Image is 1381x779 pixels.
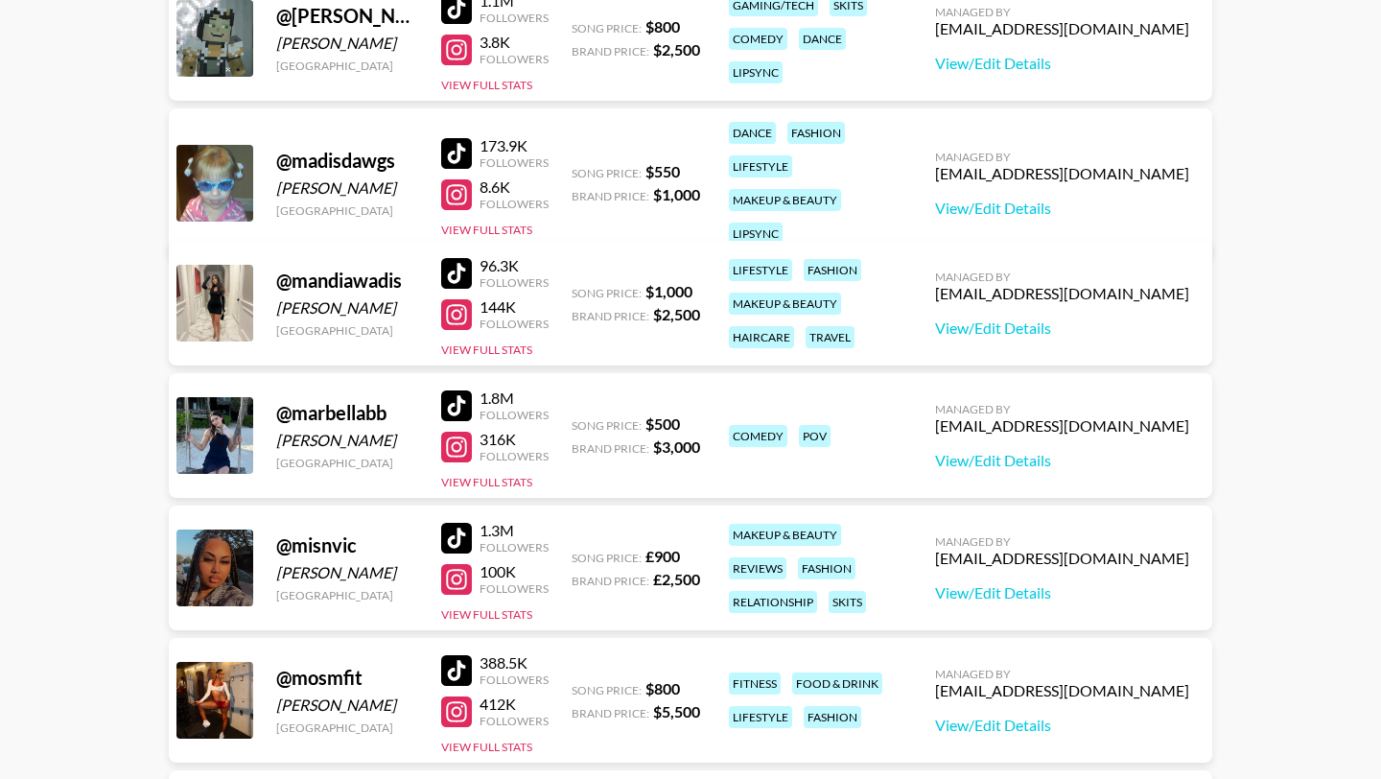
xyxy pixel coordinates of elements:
[441,78,532,92] button: View Full Stats
[792,673,882,695] div: food & drink
[804,706,861,728] div: fashion
[653,305,700,323] strong: $ 2,500
[480,275,549,290] div: Followers
[276,269,418,293] div: @ mandiawadis
[572,574,649,588] span: Brand Price:
[572,286,642,300] span: Song Price:
[480,581,549,596] div: Followers
[935,319,1189,338] a: View/Edit Details
[480,562,549,581] div: 100K
[799,28,846,50] div: dance
[729,425,787,447] div: comedy
[572,551,642,565] span: Song Price:
[480,33,549,52] div: 3.8K
[480,52,549,66] div: Followers
[276,401,418,425] div: @ marbellabb
[935,534,1189,549] div: Managed By
[572,683,642,697] span: Song Price:
[276,298,418,318] div: [PERSON_NAME]
[276,4,418,28] div: @ [PERSON_NAME].[PERSON_NAME]
[441,607,532,622] button: View Full Stats
[935,19,1189,38] div: [EMAIL_ADDRESS][DOMAIN_NAME]
[480,11,549,25] div: Followers
[729,28,787,50] div: comedy
[935,416,1189,436] div: [EMAIL_ADDRESS][DOMAIN_NAME]
[572,21,642,35] span: Song Price:
[729,591,817,613] div: relationship
[276,666,418,690] div: @ mosmfit
[806,326,854,348] div: travel
[729,259,792,281] div: lifestyle
[480,714,549,728] div: Followers
[829,591,866,613] div: skits
[935,164,1189,183] div: [EMAIL_ADDRESS][DOMAIN_NAME]
[653,437,700,456] strong: $ 3,000
[935,681,1189,700] div: [EMAIL_ADDRESS][DOMAIN_NAME]
[645,414,680,433] strong: $ 500
[645,162,680,180] strong: $ 550
[935,402,1189,416] div: Managed By
[441,223,532,237] button: View Full Stats
[572,309,649,323] span: Brand Price:
[480,197,549,211] div: Followers
[572,44,649,59] span: Brand Price:
[276,34,418,53] div: [PERSON_NAME]
[729,61,783,83] div: lipsync
[729,706,792,728] div: lifestyle
[276,696,418,715] div: [PERSON_NAME]
[441,342,532,357] button: View Full Stats
[276,456,418,470] div: [GEOGRAPHIC_DATA]
[645,17,680,35] strong: $ 800
[441,475,532,489] button: View Full Stats
[480,155,549,170] div: Followers
[480,653,549,673] div: 388.5K
[935,5,1189,19] div: Managed By
[645,547,680,565] strong: £ 900
[645,679,680,697] strong: $ 800
[276,203,418,218] div: [GEOGRAPHIC_DATA]
[480,408,549,422] div: Followers
[935,199,1189,218] a: View/Edit Details
[935,54,1189,73] a: View/Edit Details
[276,149,418,173] div: @ madisdawgs
[480,389,549,408] div: 1.8M
[729,293,841,315] div: makeup & beauty
[441,740,532,754] button: View Full Stats
[935,583,1189,602] a: View/Edit Details
[480,540,549,555] div: Followers
[729,189,841,211] div: makeup & beauty
[480,136,549,155] div: 173.9K
[653,185,700,203] strong: $ 1,000
[480,521,549,540] div: 1.3M
[572,418,642,433] span: Song Price:
[729,223,783,245] div: lipsync
[572,706,649,720] span: Brand Price:
[276,178,418,198] div: [PERSON_NAME]
[729,557,786,579] div: reviews
[480,317,549,331] div: Followers
[276,431,418,450] div: [PERSON_NAME]
[276,533,418,557] div: @ misnvic
[480,430,549,449] div: 316K
[804,259,861,281] div: fashion
[480,256,549,275] div: 96.3K
[480,449,549,463] div: Followers
[276,720,418,735] div: [GEOGRAPHIC_DATA]
[729,122,776,144] div: dance
[935,284,1189,303] div: [EMAIL_ADDRESS][DOMAIN_NAME]
[787,122,845,144] div: fashion
[799,425,831,447] div: pov
[276,323,418,338] div: [GEOGRAPHIC_DATA]
[572,441,649,456] span: Brand Price:
[729,326,794,348] div: haircare
[276,563,418,582] div: [PERSON_NAME]
[276,59,418,73] div: [GEOGRAPHIC_DATA]
[653,40,700,59] strong: $ 2,500
[480,177,549,197] div: 8.6K
[935,549,1189,568] div: [EMAIL_ADDRESS][DOMAIN_NAME]
[276,588,418,602] div: [GEOGRAPHIC_DATA]
[935,150,1189,164] div: Managed By
[653,570,700,588] strong: £ 2,500
[480,673,549,687] div: Followers
[729,155,792,177] div: lifestyle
